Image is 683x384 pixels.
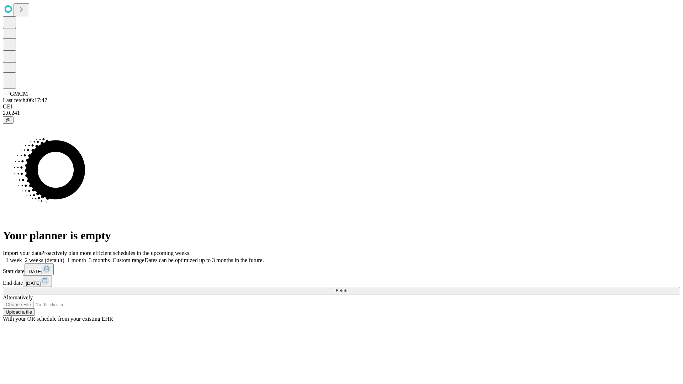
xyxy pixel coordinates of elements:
[6,117,11,123] span: @
[3,103,680,110] div: GEI
[10,91,28,97] span: GMCM
[27,269,42,274] span: [DATE]
[3,308,35,316] button: Upload a file
[26,281,41,286] span: [DATE]
[144,257,264,263] span: Dates can be optimized up to 3 months in the future.
[3,294,33,300] span: Alternatively
[6,257,22,263] span: 1 week
[3,97,47,103] span: Last fetch: 06:17:47
[25,257,64,263] span: 2 weeks (default)
[67,257,86,263] span: 1 month
[41,250,191,256] span: Proactively plan more efficient schedules in the upcoming weeks.
[3,250,41,256] span: Import your data
[89,257,110,263] span: 3 months
[3,110,680,116] div: 2.0.241
[23,275,52,287] button: [DATE]
[3,287,680,294] button: Fetch
[113,257,144,263] span: Custom range
[3,275,680,287] div: End date
[3,316,113,322] span: With your OR schedule from your existing EHR
[3,229,680,242] h1: Your planner is empty
[25,263,54,275] button: [DATE]
[3,263,680,275] div: Start date
[3,116,14,124] button: @
[335,288,347,293] span: Fetch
